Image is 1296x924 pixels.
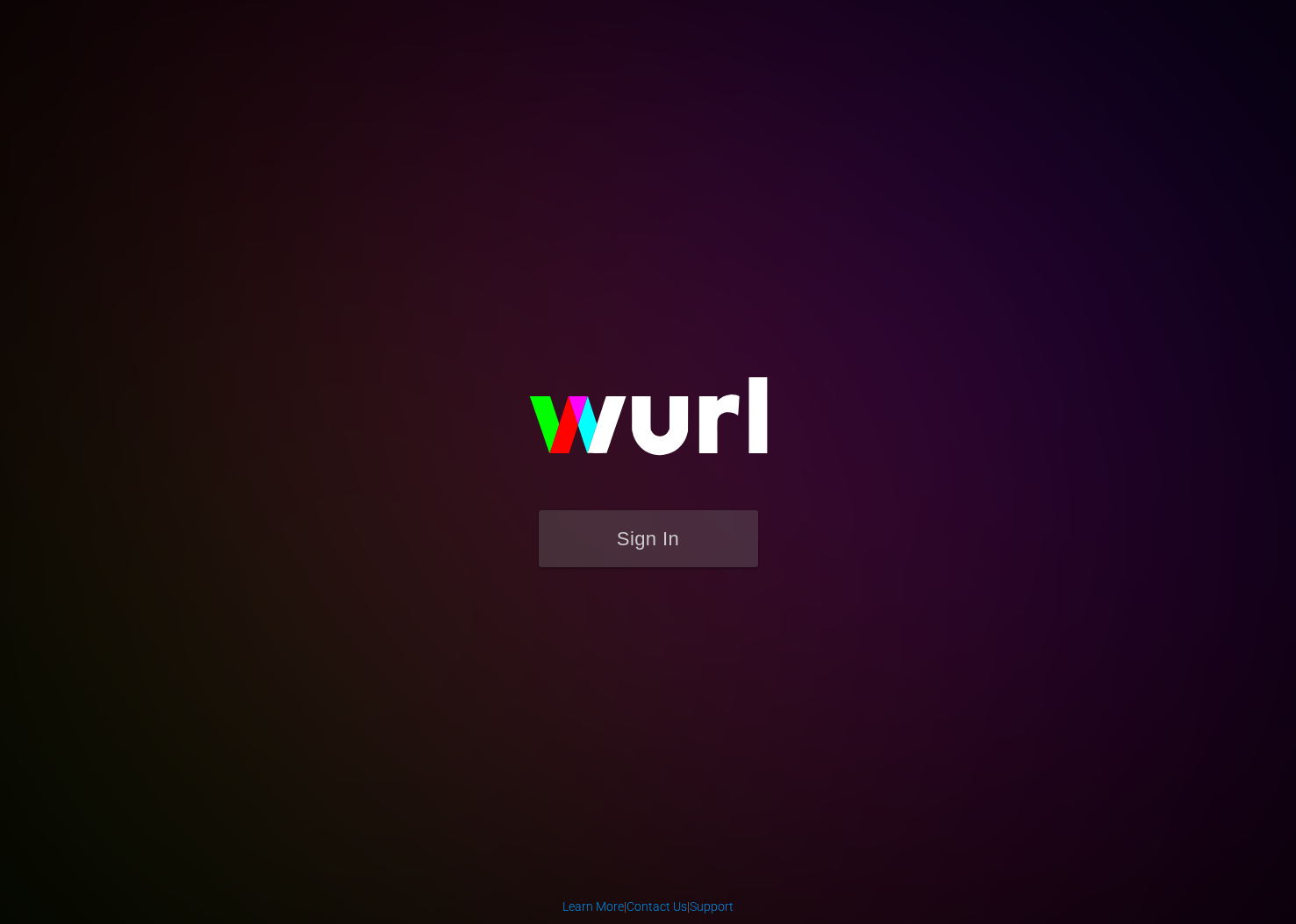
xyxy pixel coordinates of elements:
[690,899,734,913] a: Support
[627,899,687,913] a: Contact Us
[562,899,624,913] a: Learn More
[473,339,824,509] img: wurl-logo-on-black-223613ac3d8ba8fe6dc639794a292ebdb59501304c7dfd60c99c58986ef67473.svg
[539,510,758,567] button: Sign In
[562,898,734,915] div: | |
